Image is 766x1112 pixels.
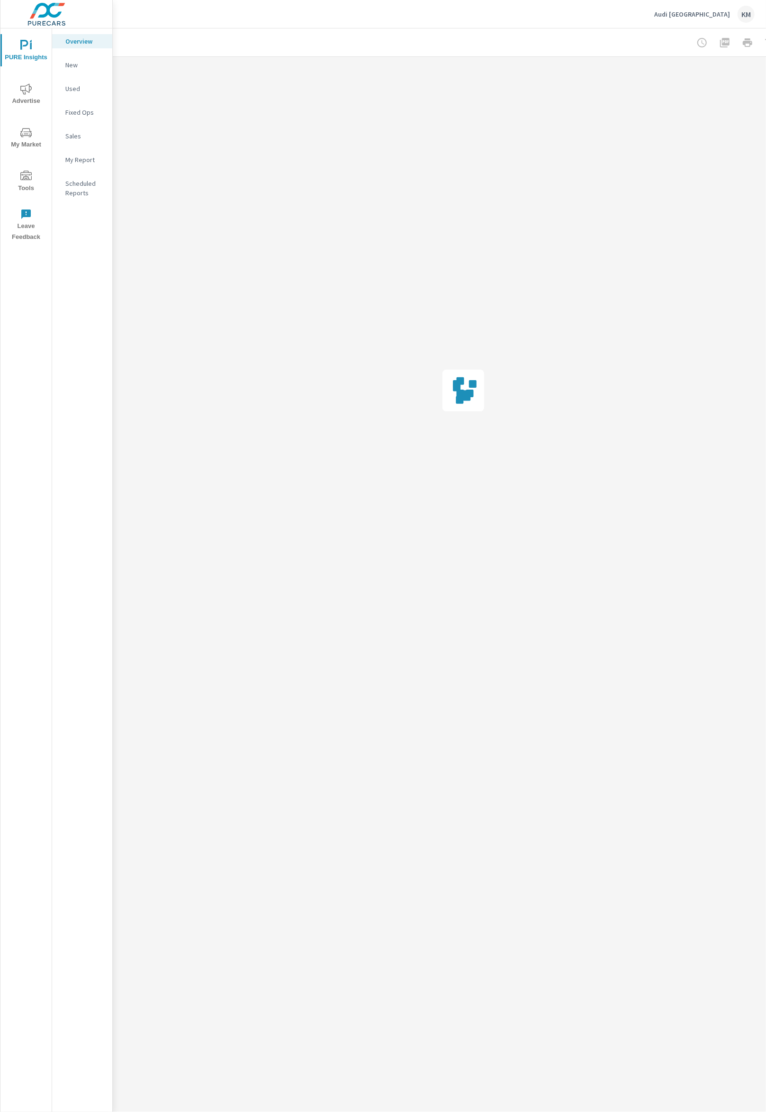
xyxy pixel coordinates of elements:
[52,34,112,48] div: Overview
[65,179,105,198] p: Scheduled Reports
[65,155,105,164] p: My Report
[3,171,49,194] span: Tools
[3,83,49,107] span: Advertise
[65,84,105,93] p: Used
[65,60,105,70] p: New
[3,127,49,150] span: My Market
[3,40,49,63] span: PURE Insights
[52,176,112,200] div: Scheduled Reports
[52,82,112,96] div: Used
[654,10,730,18] p: Audi [GEOGRAPHIC_DATA]
[65,131,105,141] p: Sales
[52,129,112,143] div: Sales
[52,58,112,72] div: New
[0,28,52,246] div: nav menu
[3,209,49,243] span: Leave Feedback
[65,36,105,46] p: Overview
[738,6,755,23] div: KM
[52,153,112,167] div: My Report
[52,105,112,119] div: Fixed Ops
[65,108,105,117] p: Fixed Ops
